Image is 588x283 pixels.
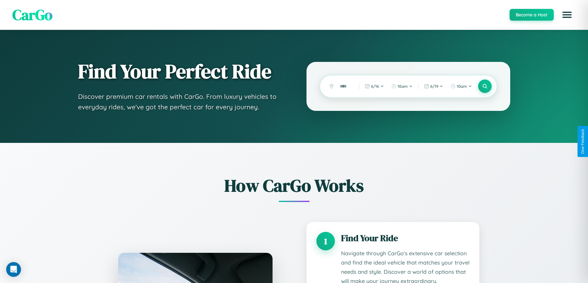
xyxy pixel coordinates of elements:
h2: How CarGo Works [109,174,479,197]
button: 10am [388,81,416,91]
button: 6/16 [362,81,387,91]
span: 10am [398,84,408,89]
button: Open menu [558,6,576,23]
div: Open Intercom Messenger [6,262,21,277]
span: 6 / 16 [371,84,379,89]
span: 6 / 19 [430,84,438,89]
button: 10am [448,81,475,91]
h3: Find Your Ride [341,232,469,244]
span: 10am [457,84,467,89]
div: 1 [316,232,335,250]
div: Give Feedback [581,129,585,154]
button: Become a Host [510,9,554,21]
p: Discover premium car rentals with CarGo. From luxury vehicles to everyday rides, we've got the pe... [78,91,282,112]
button: 6/19 [421,81,446,91]
span: CarGo [12,5,52,25]
h1: Find Your Perfect Ride [78,61,282,82]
